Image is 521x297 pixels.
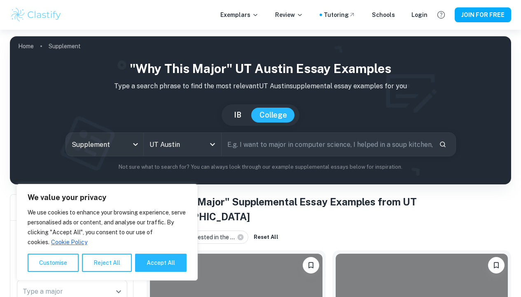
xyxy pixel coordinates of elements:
button: Help and Feedback [434,8,448,22]
button: Accept All [135,254,187,272]
button: Reject All [82,254,132,272]
p: We use cookies to enhance your browsing experience, serve personalised ads or content, and analys... [28,207,187,247]
button: Search [436,137,450,151]
div: Supplement [66,133,143,156]
button: IB [226,108,250,123]
p: Not sure what to search for? You can always look through our example supplemental essays below fo... [16,163,505,171]
h1: "Why This Major" Supplemental Essay Examples from UT [GEOGRAPHIC_DATA] [147,194,511,224]
a: Home [18,40,34,52]
a: Login [411,10,428,19]
button: Please log in to bookmark exemplars [303,257,319,273]
p: We value your privacy [28,193,187,203]
p: Review [275,10,303,19]
button: College [251,108,295,123]
input: E.g. I want to major in computer science, I helped in a soup kitchen, I want to join the debate t... [222,133,432,156]
button: JOIN FOR FREE [455,7,511,22]
a: Schools [372,10,395,19]
a: Tutoring [324,10,355,19]
button: Open [207,139,218,150]
h1: "Why This Major" UT Austin Essay Examples [16,59,505,78]
p: Exemplars [220,10,259,19]
img: Clastify logo [10,7,62,23]
p: Type a search phrase to find the most relevant UT Austin supplemental essay examples for you [16,81,505,91]
div: We value your privacy [16,184,198,280]
button: Customise [28,254,79,272]
img: profile cover [10,36,511,184]
button: Reset All [252,231,280,243]
a: Cookie Policy [51,238,88,246]
p: Supplement [49,42,81,51]
button: Please log in to bookmark exemplars [488,257,505,273]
